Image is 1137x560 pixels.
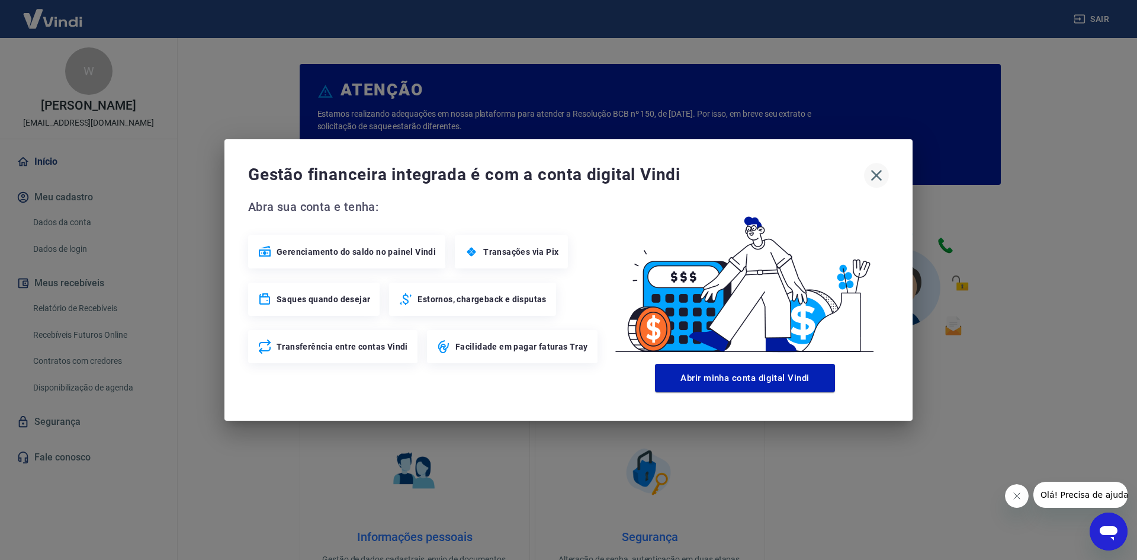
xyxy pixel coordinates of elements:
[248,197,601,216] span: Abra sua conta e tenha:
[455,341,588,353] span: Facilidade em pagar faturas Tray
[248,163,864,187] span: Gestão financeira integrada é com a conta digital Vindi
[1005,484,1029,508] iframe: Fechar mensagem
[601,197,889,359] img: Good Billing
[7,8,99,18] span: Olá! Precisa de ajuda?
[1033,482,1128,508] iframe: Mensagem da empresa
[277,293,370,305] span: Saques quando desejar
[483,246,558,258] span: Transações via Pix
[277,246,436,258] span: Gerenciamento do saldo no painel Vindi
[1090,513,1128,551] iframe: Botão para abrir a janela de mensagens
[277,341,408,353] span: Transferência entre contas Vindi
[655,364,835,392] button: Abrir minha conta digital Vindi
[417,293,546,305] span: Estornos, chargeback e disputas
